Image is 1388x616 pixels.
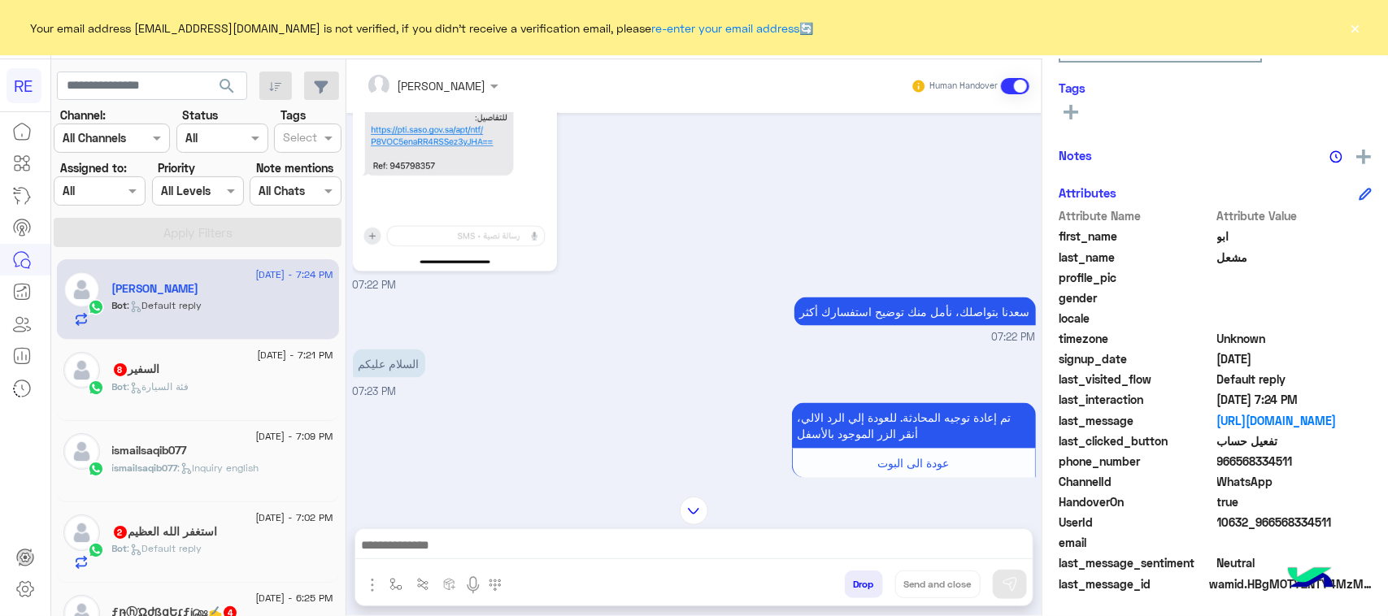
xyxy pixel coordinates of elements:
[256,159,333,176] label: Note mentions
[1059,310,1214,327] span: locale
[1217,534,1373,551] span: null
[1217,249,1373,266] span: مشعل
[281,128,317,150] div: Select
[1217,289,1373,306] span: null
[207,72,247,106] button: search
[489,579,502,592] img: make a call
[1059,534,1214,551] span: email
[88,299,104,315] img: WhatsApp
[389,578,402,591] img: select flow
[1059,391,1214,408] span: last_interaction
[7,68,41,103] div: RE
[114,363,127,376] span: 8
[437,570,463,597] button: create order
[1356,150,1371,164] img: add
[1059,453,1214,470] span: phone_number
[1217,453,1373,470] span: 966568334511
[1217,310,1373,327] span: null
[63,271,100,308] img: defaultAdmin.png
[1059,412,1214,429] span: last_message
[255,429,333,444] span: [DATE] - 7:09 PM
[112,444,187,458] h5: ismailsaqib077
[60,106,106,124] label: Channel:
[652,21,800,35] a: re-enter your email address
[255,510,333,525] span: [DATE] - 7:02 PM
[1217,554,1373,571] span: 0
[1217,412,1373,429] a: [URL][DOMAIN_NAME]
[128,380,189,393] span: : فئة السيارة
[353,279,397,291] span: 07:22 PM
[929,80,998,93] small: Human Handover
[1059,514,1214,531] span: UserId
[1217,371,1373,388] span: Default reply
[792,403,1036,449] p: 7/9/2025, 7:23 PM
[1217,350,1373,367] span: 2022-11-15T20:48:36.456Z
[1217,432,1373,449] span: تفعيل حساب
[63,352,100,388] img: defaultAdmin.png
[1059,80,1372,95] h6: Tags
[1217,514,1373,531] span: 10632_966568334511
[1347,20,1364,36] button: ×
[1059,432,1214,449] span: last_clicked_button
[158,159,195,176] label: Priority
[255,591,333,605] span: [DATE] - 6:25 PM
[1329,150,1342,163] img: notes
[353,349,425,378] p: 7/9/2025, 7:23 PM
[845,570,883,598] button: Drop
[257,348,333,362] span: [DATE] - 7:21 PM
[1059,330,1214,347] span: timezone
[1059,575,1206,592] span: last_message_id
[1059,473,1214,490] span: ChannelId
[1217,391,1373,408] span: 2025-09-07T16:24:36.108Z
[1059,493,1214,510] span: HandoverOn
[1209,575,1372,592] span: wamid.HBgMOTY2NTY4MzM0NTExFQIAEhgUNUVCNkM4NDQzRkU1RDQwNkY1MjgA
[112,462,178,474] span: ismailsaqib077
[1059,350,1214,367] span: signup_date
[1059,185,1116,200] h6: Attributes
[1059,228,1214,245] span: first_name
[895,570,981,598] button: Send and close
[112,542,128,554] span: Bot
[112,380,128,393] span: Bot
[794,297,1036,326] p: 7/9/2025, 7:22 PM
[1282,551,1339,608] img: hulul-logo.png
[353,385,397,397] span: 07:23 PM
[1059,269,1214,286] span: profile_pic
[410,570,437,597] button: Trigger scenario
[1059,289,1214,306] span: gender
[463,575,483,595] img: send voice note
[383,570,410,597] button: select flow
[416,578,429,591] img: Trigger scenario
[281,106,306,124] label: Tags
[1217,330,1373,347] span: Unknown
[1059,207,1214,224] span: Attribute Name
[88,461,104,477] img: WhatsApp
[128,542,202,554] span: : Default reply
[363,575,382,595] img: send attachment
[680,497,708,525] img: scroll
[1217,228,1373,245] span: ابو
[255,267,333,282] span: [DATE] - 7:24 PM
[63,514,100,551] img: defaultAdmin.png
[1059,554,1214,571] span: last_message_sentiment
[992,330,1036,345] span: 07:22 PM
[182,106,218,124] label: Status
[112,299,128,311] span: Bot
[31,20,814,37] span: Your email address [EMAIL_ADDRESS][DOMAIN_NAME] is not verified, if you didn't receive a verifica...
[1059,371,1214,388] span: last_visited_flow
[54,218,342,247] button: Apply Filters
[60,159,127,176] label: Assigned to:
[112,282,199,296] h5: ابو مشعل
[217,76,237,96] span: search
[63,433,100,470] img: defaultAdmin.png
[1002,576,1018,592] img: send message
[114,526,127,539] span: 2
[357,70,553,267] img: 1080800350881622.jpg
[1217,207,1373,224] span: Attribute Value
[1059,148,1092,163] h6: Notes
[128,299,202,311] span: : Default reply
[112,362,160,376] h5: السفير
[178,462,259,474] span: : Inquiry english
[88,380,104,396] img: WhatsApp
[1059,249,1214,266] span: last_name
